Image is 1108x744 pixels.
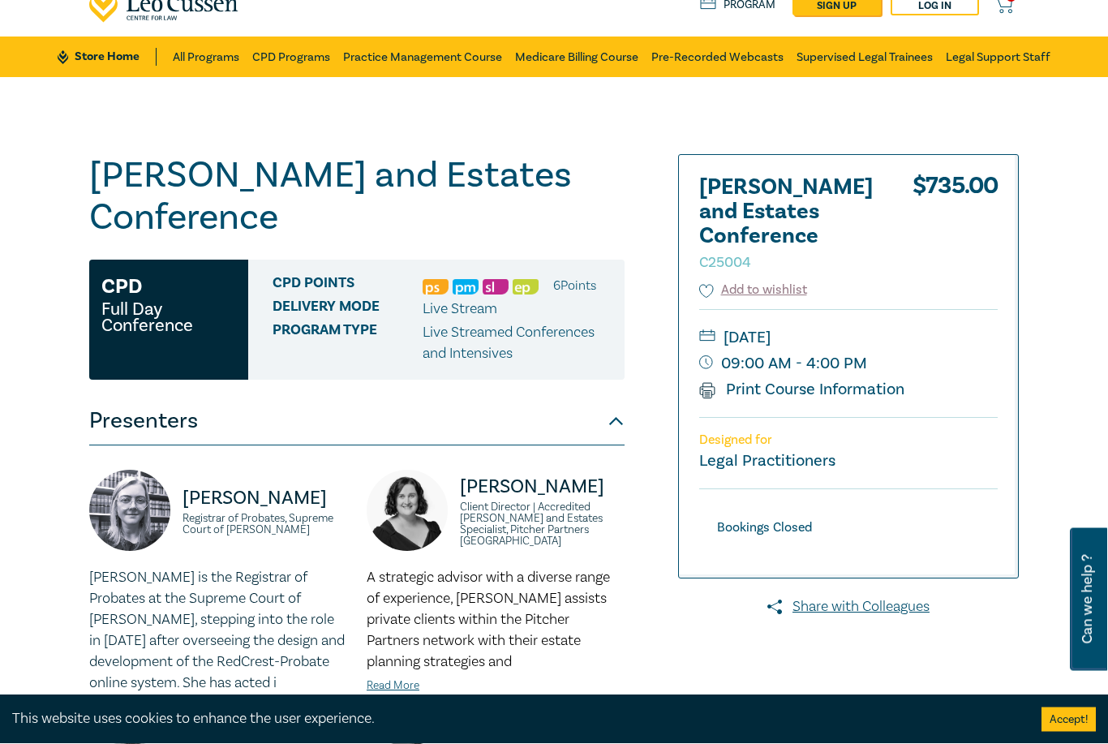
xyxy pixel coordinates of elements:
small: 09:00 AM - 4:00 PM [699,351,998,377]
p: [PERSON_NAME] [183,486,347,512]
a: Store Home [58,49,156,67]
a: Legal Support Staff [946,37,1050,78]
small: Registrar of Probates, Supreme Court of [PERSON_NAME] [183,514,347,536]
span: A strategic advisor with a diverse range of experience, [PERSON_NAME] assists private clients wit... [367,569,610,672]
a: Supervised Legal Trainees [797,37,933,78]
a: Print Course Information [699,380,904,401]
img: https://s3.ap-southeast-2.amazonaws.com/leo-cussen-store-production-content/Contacts/Anna%20Hacke... [367,471,448,552]
span: CPD Points [273,276,423,297]
small: Full Day Conference [101,302,236,334]
a: All Programs [173,37,239,78]
small: Legal Practitioners [699,451,835,472]
a: Pre-Recorded Webcasts [651,37,784,78]
h2: [PERSON_NAME] and Estates Conference [699,176,878,273]
img: https://s3.ap-southeast-2.amazonaws.com/leo-cussen-store-production-content/Contacts/Kate%20Price... [89,471,170,552]
button: Presenters [89,398,625,446]
span: Delivery Mode [273,299,423,320]
p: [PERSON_NAME] [460,475,625,501]
p: [PERSON_NAME] is the Registrar of Probates at the Supreme Court of [PERSON_NAME], stepping into t... [89,568,347,695]
li: 6 Point s [553,276,596,297]
small: C25004 [699,254,751,273]
a: Medicare Billing Course [515,37,638,78]
a: Share with Colleagues [678,597,1019,618]
p: Designed for [699,433,998,449]
button: Accept cookies [1041,707,1096,732]
img: Practice Management & Business Skills [453,280,479,295]
a: Read More [367,679,419,694]
span: Can we help ? [1080,538,1095,661]
h1: [PERSON_NAME] and Estates Conference [89,155,625,239]
h3: CPD [101,273,142,302]
span: Program type [273,323,423,365]
img: Professional Skills [423,280,449,295]
img: Substantive Law [483,280,509,295]
div: $ 735.00 [913,176,998,282]
div: This website uses cookies to enhance the user experience. [12,708,1017,729]
img: Ethics & Professional Responsibility [513,280,539,295]
small: [DATE] [699,325,998,351]
a: CPD Programs [252,37,330,78]
div: Bookings Closed [699,518,830,540]
small: Client Director | Accredited [PERSON_NAME] and Estates Specialist, Pitcher Partners [GEOGRAPHIC_D... [460,502,625,548]
button: Add to wishlist [699,282,807,300]
span: Live Stream [423,300,497,319]
a: Practice Management Course [343,37,502,78]
p: Live Streamed Conferences and Intensives [423,323,612,365]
